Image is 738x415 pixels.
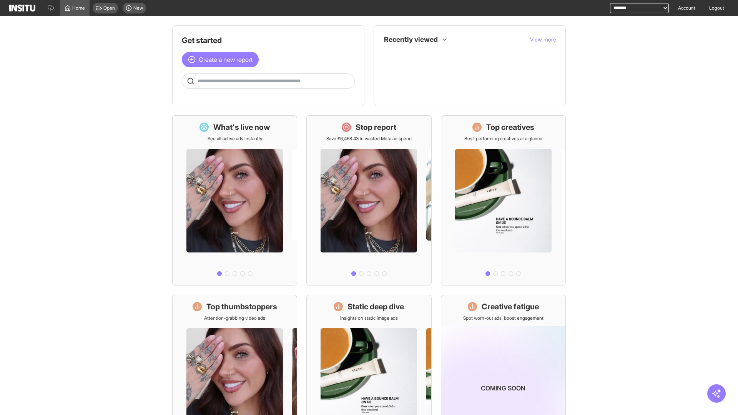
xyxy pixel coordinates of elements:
a: Top creativesBest-performing creatives at a glance [441,115,566,286]
span: Home [72,5,85,11]
span: Create a new report [199,55,253,64]
span: Open [103,5,115,11]
h1: Get started [182,35,355,46]
p: See all active ads instantly [208,136,262,142]
button: View more [530,36,556,43]
p: Insights on static image ads [340,315,398,321]
img: Logo [9,5,35,12]
a: What's live nowSee all active ads instantly [172,115,297,286]
h1: Stop report [356,122,396,133]
button: Create a new report [182,52,259,67]
h1: What's live now [213,122,270,133]
p: Best-performing creatives at a glance [464,136,542,142]
p: Save £6,468.43 in wasted Meta ad spend [326,136,412,142]
p: Attention-grabbing video ads [204,315,265,321]
h1: Top creatives [486,122,534,133]
h1: Static deep dive [347,301,404,312]
h1: Top thumbstoppers [206,301,277,312]
span: New [133,5,143,11]
a: Stop reportSave £6,468.43 in wasted Meta ad spend [306,115,431,286]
